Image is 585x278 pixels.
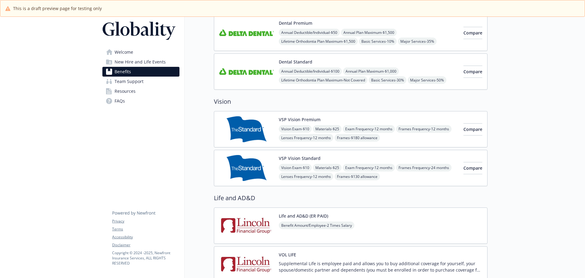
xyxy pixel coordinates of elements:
[279,155,321,161] button: VSP Vision Standard
[115,96,125,106] span: FAQs
[115,67,131,77] span: Benefits
[279,213,328,219] button: Life and AD&D (ER PAID)
[112,250,179,266] p: Copyright © 2024 - 2025 , Newfront Insurance Services, ALL RIGHTS RESERVED
[313,164,342,171] span: Materials - $25
[463,27,482,39] button: Compare
[279,173,333,180] span: Lenses Frequency - 12 months
[463,123,482,135] button: Compare
[279,134,333,142] span: Lenses Frequency - 12 months
[102,86,179,96] a: Resources
[343,164,395,171] span: Exam Frequency - 12 months
[463,69,482,74] span: Compare
[112,218,179,224] a: Privacy
[279,76,367,84] span: Lifetime Orthodontia Plan Maximum - Not Covered
[112,234,179,240] a: Accessibility
[219,155,274,181] img: Standard Insurance Company carrier logo
[102,47,179,57] a: Welcome
[279,38,358,45] span: Lifetime Orthodontia Plan Maximum - $1,500
[408,76,446,84] span: Major Services - 50%
[102,67,179,77] a: Benefits
[279,29,340,36] span: Annual Deductible/Individual - $50
[112,242,179,248] a: Disclaimer
[279,164,312,171] span: Vision Exam - $10
[279,251,296,258] button: VOL LIFE
[463,30,482,36] span: Compare
[463,165,482,171] span: Compare
[13,5,102,12] span: This is a draft preview page for testing only
[214,193,487,203] h2: Life and AD&D
[463,162,482,174] button: Compare
[102,57,179,67] a: New Hire and Life Events
[219,59,274,85] img: Delta Dental Insurance Company carrier logo
[102,96,179,106] a: FAQs
[463,66,482,78] button: Compare
[115,57,166,67] span: New Hire and Life Events
[279,125,312,133] span: Vision Exam - $10
[102,77,179,86] a: Team Support
[219,116,274,142] img: Standard Insurance Company carrier logo
[398,38,437,45] span: Major Services - 35%
[279,20,312,26] button: Dental Premium
[279,222,354,229] span: Benefit Amount/Employee - 2 Times Salary
[279,116,321,123] button: VSP Vision Premium
[343,125,395,133] span: Exam Frequency - 12 months
[115,47,133,57] span: Welcome
[396,164,452,171] span: Frames Frequency - 24 months
[463,126,482,132] span: Compare
[219,20,274,46] img: Delta Dental Insurance Company carrier logo
[115,77,144,86] span: Team Support
[115,86,136,96] span: Resources
[335,134,380,142] span: Frames - $180 allowance
[313,125,342,133] span: Materials - $25
[112,226,179,232] a: Terms
[343,67,399,75] span: Annual Plan Maximum - $1,000
[219,213,274,239] img: Lincoln Financial Group carrier logo
[369,76,406,84] span: Basic Services - 30%
[279,59,312,65] button: Dental Standard
[279,67,342,75] span: Annual Deductible/Individual - $100
[279,260,482,273] p: Supplemental Life is employee paid and allows you to buy additional coverage for yourself, your s...
[341,29,397,36] span: Annual Plan Maximum - $1,500
[219,251,274,277] img: Lincoln Financial Group carrier logo
[359,38,397,45] span: Basic Services - 10%
[396,125,452,133] span: Frames Frequency - 12 months
[214,97,487,106] h2: Vision
[335,173,380,180] span: Frames - $130 allowance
